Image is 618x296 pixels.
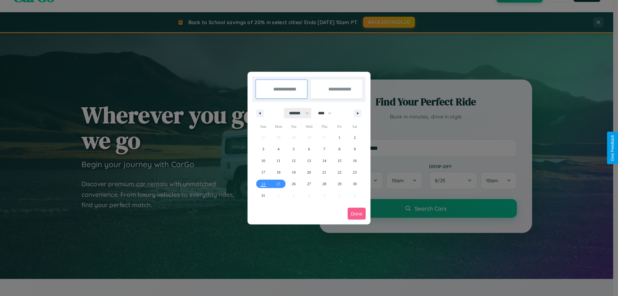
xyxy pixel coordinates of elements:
span: 25 [276,178,280,190]
button: 9 [347,143,362,155]
span: 21 [322,167,326,178]
span: Wed [301,121,316,132]
span: 8 [339,143,341,155]
button: 5 [286,143,301,155]
span: 14 [322,155,326,167]
span: 20 [307,167,311,178]
span: 9 [354,143,356,155]
span: 5 [293,143,295,155]
span: Thu [317,121,332,132]
button: 25 [271,178,286,190]
span: 24 [261,178,265,190]
button: 12 [286,155,301,167]
div: Give Feedback [610,135,615,161]
span: 22 [338,167,342,178]
button: 28 [317,178,332,190]
span: Tue [286,121,301,132]
span: 31 [261,190,265,201]
span: 1 [339,132,341,143]
span: 18 [276,167,280,178]
span: 30 [353,178,357,190]
span: 28 [322,178,326,190]
button: 11 [271,155,286,167]
span: Fri [332,121,347,132]
button: 14 [317,155,332,167]
button: 19 [286,167,301,178]
button: 17 [256,167,271,178]
span: 10 [261,155,265,167]
button: 22 [332,167,347,178]
button: 29 [332,178,347,190]
button: 3 [256,143,271,155]
span: 2 [354,132,356,143]
span: 4 [277,143,279,155]
span: 16 [353,155,357,167]
span: 23 [353,167,357,178]
button: 1 [332,132,347,143]
button: 4 [271,143,286,155]
span: Sun [256,121,271,132]
span: 7 [323,143,325,155]
span: 26 [292,178,296,190]
button: 6 [301,143,316,155]
span: Mon [271,121,286,132]
button: 30 [347,178,362,190]
button: 23 [347,167,362,178]
button: 10 [256,155,271,167]
span: 27 [307,178,311,190]
button: 2 [347,132,362,143]
span: 13 [307,155,311,167]
button: 20 [301,167,316,178]
button: 18 [271,167,286,178]
span: 11 [276,155,280,167]
span: 29 [338,178,342,190]
button: 26 [286,178,301,190]
button: 31 [256,190,271,201]
button: 16 [347,155,362,167]
button: 8 [332,143,347,155]
span: 17 [261,167,265,178]
span: 19 [292,167,296,178]
button: 21 [317,167,332,178]
span: Sat [347,121,362,132]
button: 24 [256,178,271,190]
button: 13 [301,155,316,167]
span: 15 [338,155,342,167]
button: 7 [317,143,332,155]
span: 3 [262,143,264,155]
span: 6 [308,143,310,155]
button: 15 [332,155,347,167]
button: Done [348,208,366,220]
button: 27 [301,178,316,190]
span: 12 [292,155,296,167]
